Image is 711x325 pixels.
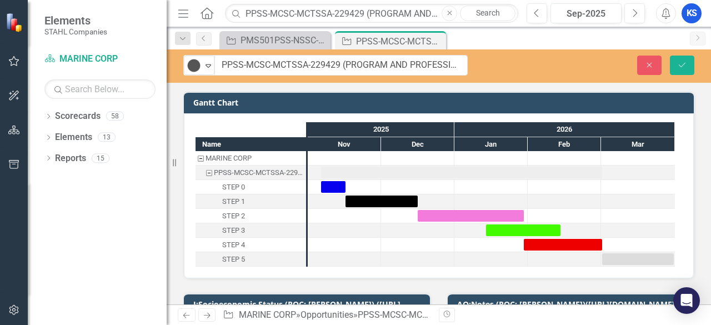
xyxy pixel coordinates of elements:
[55,110,101,123] a: Scorecards
[196,151,306,166] div: MARINE CORP
[44,53,156,66] a: MARINE CORP
[196,238,306,252] div: STEP 4
[528,137,601,152] div: Feb
[214,55,468,76] input: This field is required
[44,14,107,27] span: Elements
[550,3,622,23] button: Sep-2025
[602,253,674,265] div: Task: Start date: 2026-03-01 End date: 2026-03-31
[214,166,303,180] div: PPSS-MCSC-MCTSSA-229429 (PROGRAM AND PROFESSIONAL SUPPORT SERVICES FOR MCTSSA)
[196,223,306,238] div: STEP 3
[301,309,353,320] a: Opportunities
[193,300,424,317] h3: I:Socioeconomic Status (POC: [PERSON_NAME]) ([URL][DOMAIN_NAME])
[44,79,156,99] input: Search Below...
[222,223,245,238] div: STEP 3
[196,137,306,151] div: Name
[346,196,418,207] div: Task: Start date: 2025-11-16 End date: 2025-12-16
[682,3,702,23] button: KS
[196,252,306,267] div: STEP 5
[196,238,306,252] div: Task: Start date: 2026-01-30 End date: 2026-03-01
[98,133,116,142] div: 13
[92,153,109,163] div: 15
[308,137,381,152] div: Nov
[222,238,245,252] div: STEP 4
[222,209,245,223] div: STEP 2
[193,98,688,107] h3: Gantt Chart
[554,7,618,21] div: Sep-2025
[321,181,346,193] div: Task: Start date: 2025-11-06 End date: 2025-11-16
[454,122,675,137] div: 2026
[486,224,560,236] div: Task: Start date: 2026-01-14 End date: 2026-02-13
[196,180,306,194] div: Task: Start date: 2025-11-06 End date: 2025-11-16
[196,180,306,194] div: STEP 0
[308,122,454,137] div: 2025
[196,166,306,180] div: Task: Start date: 2025-11-06 End date: 2026-03-01
[222,180,245,194] div: STEP 0
[418,210,524,222] div: Task: Start date: 2025-12-16 End date: 2026-01-30
[601,137,675,152] div: Mar
[106,112,124,121] div: 58
[196,209,306,223] div: Task: Start date: 2025-12-16 End date: 2026-01-30
[222,194,245,209] div: STEP 1
[206,151,252,166] div: MARINE CORP
[196,194,306,209] div: Task: Start date: 2025-11-16 End date: 2025-12-16
[223,309,430,322] div: » »
[321,167,602,178] div: Task: Start date: 2025-11-06 End date: 2026-03-01
[381,137,454,152] div: Dec
[454,137,528,152] div: Jan
[460,6,515,21] a: Search
[196,223,306,238] div: Task: Start date: 2026-01-14 End date: 2026-02-13
[44,27,107,36] small: STAHL Companies
[55,131,92,144] a: Elements
[241,33,328,47] div: PMS501PSS-NSSC-SEAPORT-240845 (PMS 501 PROFESSIONAL SUPPORT SERVICES (SEAPORT NXG))
[673,287,700,314] div: Open Intercom Messenger
[356,34,443,48] div: PPSS-MCSC-MCTSSA-229429 (PROGRAM AND PROFESSIONAL SUPPORT SERVICES FOR MCTSSA)
[196,151,306,166] div: Task: MARINE CORP Start date: 2025-08-08 End date: 2025-08-09
[225,4,518,23] input: Search ClearPoint...
[196,194,306,209] div: STEP 1
[239,309,296,320] a: MARINE CORP
[196,166,306,180] div: PPSS-MCSC-MCTSSA-229429 (PROGRAM AND PROFESSIONAL SUPPORT SERVICES FOR MCTSSA)
[5,12,26,33] img: ClearPoint Strategy
[222,33,328,47] a: PMS501PSS-NSSC-SEAPORT-240845 (PMS 501 PROFESSIONAL SUPPORT SERVICES (SEAPORT NXG))
[187,59,201,72] img: Tracked
[457,300,688,308] h3: AQ:Notes (POC: [PERSON_NAME])([URL][DOMAIN_NAME])
[55,152,86,165] a: Reports
[524,239,602,251] div: Task: Start date: 2026-01-30 End date: 2026-03-01
[222,252,245,267] div: STEP 5
[196,209,306,223] div: STEP 2
[196,252,306,267] div: Task: Start date: 2026-03-01 End date: 2026-03-31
